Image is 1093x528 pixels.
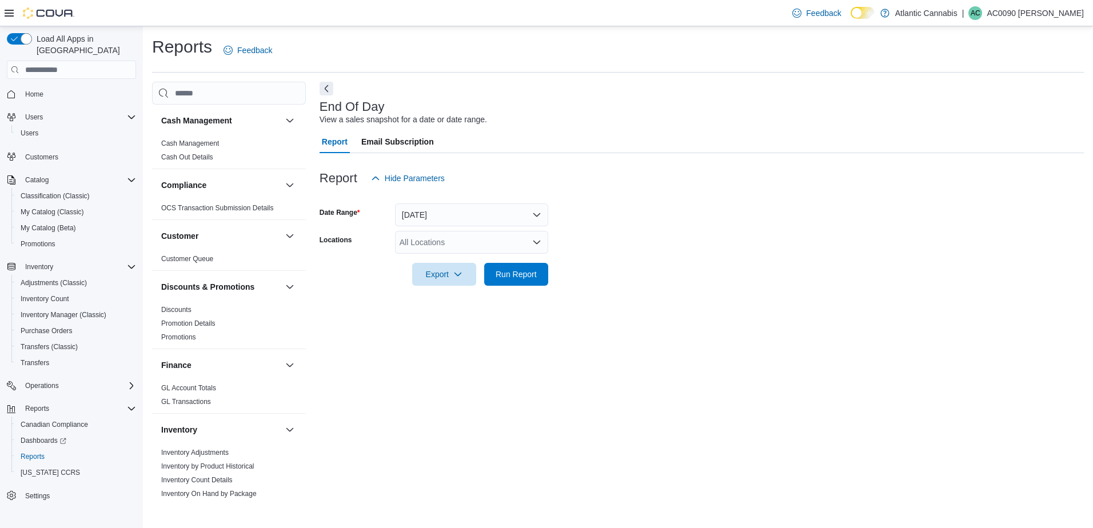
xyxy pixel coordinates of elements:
button: Inventory [283,423,297,437]
span: Users [21,110,136,124]
span: Inventory by Product Historical [161,462,254,471]
span: Report [322,130,348,153]
span: Customers [25,153,58,162]
a: Adjustments (Classic) [16,276,91,290]
div: Cash Management [152,137,306,169]
a: Home [21,87,48,101]
span: GL Transactions [161,397,211,406]
span: Dashboards [16,434,136,447]
span: Inventory On Hand by Package [161,489,257,498]
button: Catalog [2,172,141,188]
span: Inventory [21,260,136,274]
div: AC0090 Chipman Kayla [968,6,982,20]
a: Cash Out Details [161,153,213,161]
span: Inventory Count [16,292,136,306]
span: Promotions [161,333,196,342]
span: Adjustments (Classic) [21,278,87,287]
img: Cova [23,7,74,19]
a: Inventory by Product Historical [161,462,254,470]
a: Transfers (Classic) [16,340,82,354]
div: Finance [152,381,306,413]
span: Load All Apps in [GEOGRAPHIC_DATA] [32,33,136,56]
a: Canadian Compliance [16,418,93,431]
span: Reports [25,404,49,413]
span: Settings [25,491,50,501]
h3: Discounts & Promotions [161,281,254,293]
button: Inventory Count [11,291,141,307]
span: Email Subscription [361,130,434,153]
a: My Catalog (Classic) [16,205,89,219]
p: AC0090 [PERSON_NAME] [987,6,1084,20]
span: Users [16,126,136,140]
a: Customer Queue [161,255,213,263]
span: OCS Transaction Submission Details [161,203,274,213]
span: Reports [21,452,45,461]
a: [US_STATE] CCRS [16,466,85,479]
span: GL Account Totals [161,383,216,393]
span: Promotions [21,239,55,249]
span: My Catalog (Classic) [16,205,136,219]
span: Cash Out Details [161,153,213,162]
span: My Catalog (Beta) [21,223,76,233]
span: Purchase Orders [21,326,73,335]
span: Feedback [237,45,272,56]
span: Users [25,113,43,122]
button: Users [21,110,47,124]
div: View a sales snapshot for a date or date range. [320,114,487,126]
a: My Catalog (Beta) [16,221,81,235]
span: Transfers (Classic) [21,342,78,351]
span: Canadian Compliance [21,420,88,429]
button: Home [2,86,141,102]
span: Home [25,90,43,99]
span: Canadian Compliance [16,418,136,431]
span: Promotion Details [161,319,216,328]
span: Cash Management [161,139,219,148]
button: Customer [161,230,281,242]
div: Discounts & Promotions [152,303,306,349]
button: Cash Management [161,115,281,126]
button: Reports [11,449,141,465]
span: Classification (Classic) [16,189,136,203]
h3: Finance [161,359,192,371]
p: | [962,6,964,20]
button: Inventory [161,424,281,435]
button: Customers [2,148,141,165]
button: Export [412,263,476,286]
input: Dark Mode [851,7,875,19]
span: Inventory Count Details [161,475,233,485]
button: Next [320,82,333,95]
button: Operations [21,379,63,393]
a: Dashboards [11,433,141,449]
button: Hide Parameters [366,167,449,190]
button: Compliance [283,178,297,192]
button: Inventory [2,259,141,275]
a: Inventory On Hand by Package [161,490,257,498]
span: My Catalog (Beta) [16,221,136,235]
button: Transfers (Classic) [11,339,141,355]
button: [US_STATE] CCRS [11,465,141,481]
a: Inventory Manager (Classic) [16,308,111,322]
span: Discounts [161,305,192,314]
button: Finance [283,358,297,372]
span: Settings [21,489,136,503]
span: Reports [16,450,136,463]
button: Discounts & Promotions [283,280,297,294]
a: Reports [16,450,49,463]
button: Settings [2,487,141,504]
span: Purchase Orders [16,324,136,338]
button: Users [2,109,141,125]
a: Cash Management [161,139,219,147]
button: Discounts & Promotions [161,281,281,293]
span: Export [419,263,469,286]
a: Promotions [16,237,60,251]
span: Inventory Manager (Classic) [21,310,106,319]
span: Customers [21,149,136,163]
a: GL Account Totals [161,384,216,392]
span: [US_STATE] CCRS [21,468,80,477]
span: Catalog [21,173,136,187]
span: Reports [21,402,136,415]
a: Purchase Orders [16,324,77,338]
button: Adjustments (Classic) [11,275,141,291]
span: Inventory Adjustments [161,448,229,457]
span: Classification (Classic) [21,191,90,201]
